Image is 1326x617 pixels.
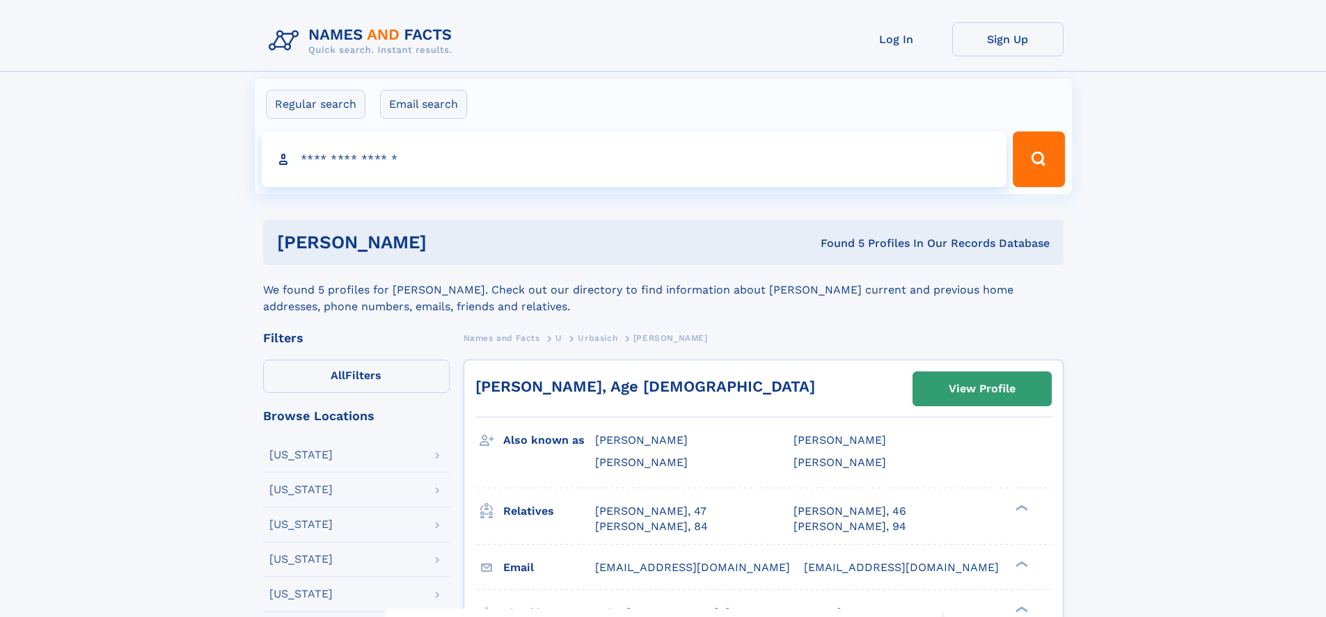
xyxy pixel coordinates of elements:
[269,588,333,600] div: [US_STATE]
[1012,604,1029,614] div: ❯
[263,410,450,422] div: Browse Locations
[1012,503,1029,512] div: ❯
[794,519,906,534] a: [PERSON_NAME], 94
[263,265,1064,315] div: We found 5 profiles for [PERSON_NAME]. Check out our directory to find information about [PERSON_...
[595,504,707,519] a: [PERSON_NAME], 47
[949,373,1016,405] div: View Profile
[464,329,540,346] a: Names and Facts
[262,131,1007,187] input: search input
[555,333,562,343] span: U
[475,378,815,395] a: [PERSON_NAME], Age [DEMOGRAPHIC_DATA]
[266,90,365,119] label: Regular search
[380,90,467,119] label: Email search
[503,428,595,452] h3: Also known as
[794,456,886,469] span: [PERSON_NAME]
[277,234,624,251] h1: [PERSON_NAME]
[503,499,595,523] h3: Relatives
[269,519,333,530] div: [US_STATE]
[913,372,1051,406] a: View Profile
[624,236,1050,251] div: Found 5 Profiles In Our Records Database
[952,22,1064,56] a: Sign Up
[794,504,906,519] a: [PERSON_NAME], 46
[269,554,333,565] div: [US_STATE]
[595,433,688,447] span: [PERSON_NAME]
[794,433,886,447] span: [PERSON_NAME]
[269,484,333,495] div: [US_STATE]
[263,360,450,393] label: Filters
[595,561,790,574] span: [EMAIL_ADDRESS][DOMAIN_NAME]
[595,456,688,469] span: [PERSON_NAME]
[578,333,617,343] span: Urbasich
[578,329,617,346] a: Urbasich
[263,332,450,344] div: Filters
[263,22,464,60] img: Logo Names and Facts
[633,333,708,343] span: [PERSON_NAME]
[331,369,345,382] span: All
[503,556,595,579] h3: Email
[1013,131,1064,187] button: Search Button
[804,561,999,574] span: [EMAIL_ADDRESS][DOMAIN_NAME]
[1012,559,1029,568] div: ❯
[269,449,333,460] div: [US_STATE]
[555,329,562,346] a: U
[841,22,952,56] a: Log In
[595,519,708,534] a: [PERSON_NAME], 84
